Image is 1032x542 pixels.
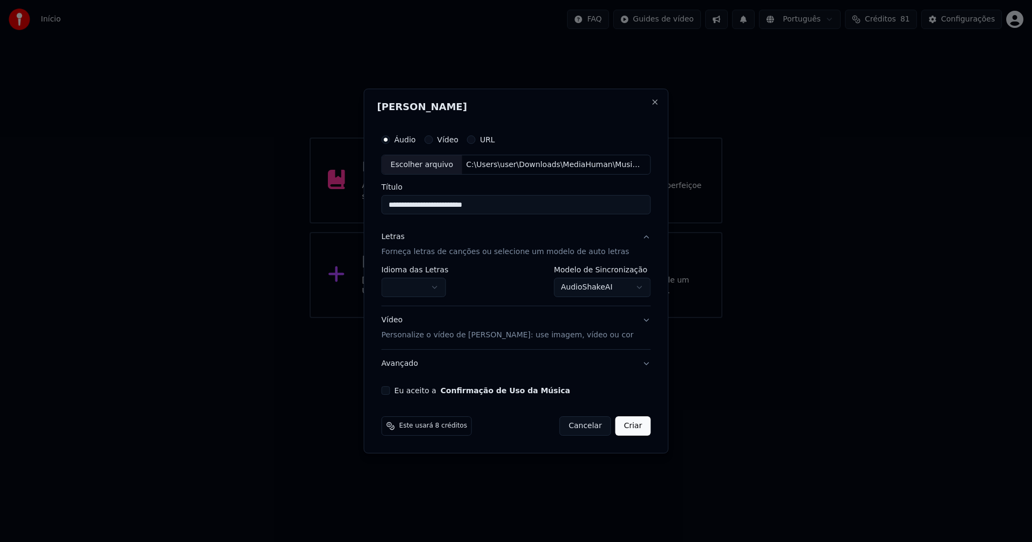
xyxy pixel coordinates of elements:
[560,416,611,436] button: Cancelar
[382,247,629,258] p: Forneça letras de canções ou selecione um modelo de auto letras
[615,416,651,436] button: Criar
[382,266,449,274] label: Idioma das Letras
[399,422,467,430] span: Este usará 8 créditos
[382,350,651,378] button: Avançado
[382,307,651,350] button: VídeoPersonalize o vídeo de [PERSON_NAME]: use imagem, vídeo ou cor
[382,223,651,266] button: LetrasForneça letras de canções ou selecione um modelo de auto letras
[382,232,405,243] div: Letras
[395,387,570,394] label: Eu aceito a
[382,330,634,341] p: Personalize o vídeo de [PERSON_NAME]: use imagem, vídeo ou cor
[382,155,462,175] div: Escolher arquivo
[377,102,655,112] h2: [PERSON_NAME]
[480,136,495,143] label: URL
[382,184,651,191] label: Título
[437,136,458,143] label: Vídeo
[462,160,644,170] div: C:\Users\user\Downloads\MediaHuman\Music\[PERSON_NAME] Menti VOZ.mp3
[441,387,570,394] button: Eu aceito a
[554,266,650,274] label: Modelo de Sincronização
[382,315,634,341] div: Vídeo
[395,136,416,143] label: Áudio
[382,266,651,306] div: LetrasForneça letras de canções ou selecione um modelo de auto letras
